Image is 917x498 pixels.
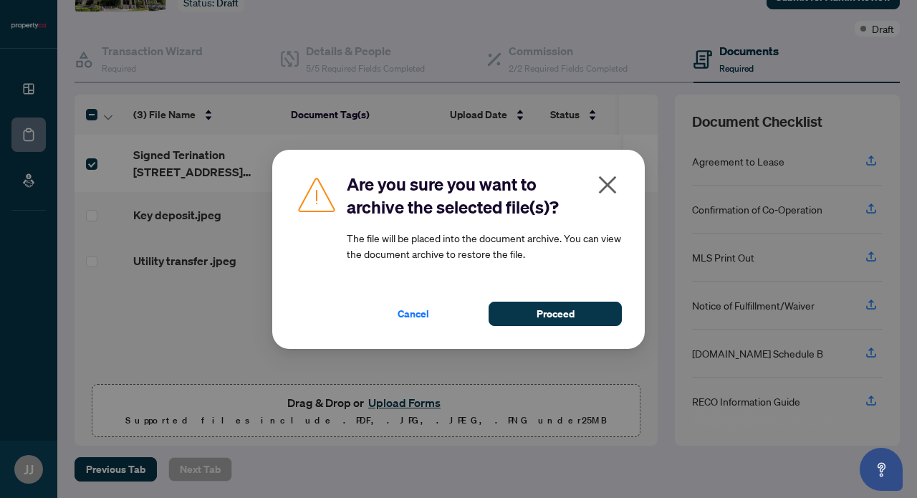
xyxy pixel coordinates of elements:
[347,302,480,326] button: Cancel
[398,302,429,325] span: Cancel
[860,448,903,491] button: Open asap
[596,173,619,196] span: close
[537,302,575,325] span: Proceed
[295,173,338,216] img: Caution Icon
[489,302,622,326] button: Proceed
[347,230,622,262] article: The file will be placed into the document archive. You can view the document archive to restore t...
[347,173,622,219] h2: Are you sure you want to archive the selected file(s)?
